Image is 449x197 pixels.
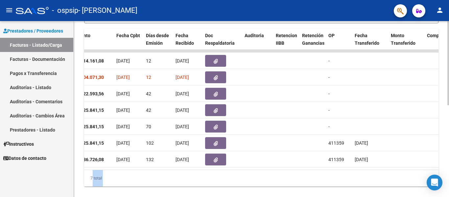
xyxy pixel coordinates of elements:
datatable-header-cell: Monto Transferido [388,29,424,58]
span: - [328,75,330,80]
strong: $ 704.071,30 [77,75,104,80]
strong: $ 625.841,15 [77,124,104,129]
span: [DATE] [176,108,189,113]
span: Auditoria [245,33,264,38]
span: Fecha Recibido [176,33,194,46]
datatable-header-cell: Doc Respaldatoria [202,29,242,58]
mat-icon: menu [5,6,13,14]
datatable-header-cell: Fecha Cpbt [114,29,143,58]
datatable-header-cell: Días desde Emisión [143,29,173,58]
datatable-header-cell: Fecha Recibido [173,29,202,58]
span: [DATE] [116,124,130,129]
span: 42 [146,108,151,113]
span: [DATE] [116,58,130,63]
datatable-header-cell: Monto [74,29,114,58]
datatable-header-cell: Auditoria [242,29,273,58]
span: - [328,91,330,96]
span: [DATE] [176,140,189,146]
span: Instructivos [3,140,34,148]
span: [DATE] [116,157,130,162]
span: [DATE] [176,124,189,129]
mat-icon: person [436,6,444,14]
span: [DATE] [116,140,130,146]
strong: $ 625.841,15 [77,140,104,146]
span: Retencion IIBB [276,33,297,46]
span: Datos de contacto [3,155,46,162]
span: 42 [146,91,151,96]
span: 411359 [328,157,344,162]
span: Prestadores / Proveedores [3,27,63,35]
span: Fecha Cpbt [116,33,140,38]
span: 102 [146,140,154,146]
div: 7 total [84,170,438,186]
strong: $ 586.726,08 [77,157,104,162]
span: - [PERSON_NAME] [78,3,137,18]
span: 411359 [328,140,344,146]
strong: $ 722.593,56 [77,91,104,96]
span: [DATE] [355,140,368,146]
div: Open Intercom Messenger [427,175,442,190]
span: - [328,124,330,129]
span: 70 [146,124,151,129]
span: 12 [146,58,151,63]
span: [DATE] [355,157,368,162]
span: - [328,108,330,113]
span: 12 [146,75,151,80]
span: [DATE] [176,58,189,63]
span: [DATE] [176,75,189,80]
span: [DATE] [116,108,130,113]
datatable-header-cell: Fecha Transferido [352,29,388,58]
span: - ospsip [52,3,78,18]
span: [DATE] [116,91,130,96]
span: Retención Ganancias [302,33,324,46]
datatable-header-cell: Retencion IIBB [273,29,299,58]
span: Doc Respaldatoria [205,33,235,46]
span: OP [328,33,335,38]
strong: $ 625.841,15 [77,108,104,113]
span: Días desde Emisión [146,33,169,46]
span: Fecha Transferido [355,33,379,46]
span: [DATE] [176,157,189,162]
span: - [328,58,330,63]
strong: $ 814.161,08 [77,58,104,63]
datatable-header-cell: OP [326,29,352,58]
span: 132 [146,157,154,162]
datatable-header-cell: Retención Ganancias [299,29,326,58]
span: Monto Transferido [391,33,415,46]
span: [DATE] [116,75,130,80]
span: [DATE] [176,91,189,96]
